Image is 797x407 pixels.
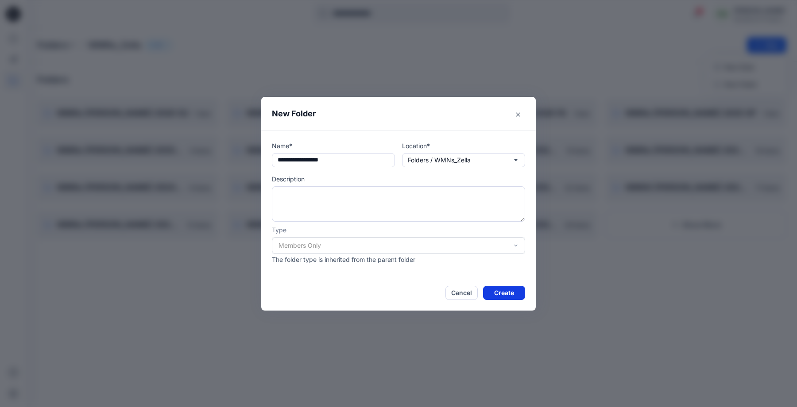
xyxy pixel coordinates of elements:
[511,108,525,122] button: Close
[402,153,525,167] button: Folders / WMNs_Zella
[408,155,471,165] p: Folders / WMNs_Zella
[272,255,525,264] p: The folder type is inherited from the parent folder
[272,141,395,150] p: Name*
[272,225,525,234] p: Type
[483,286,525,300] button: Create
[272,174,525,184] p: Description
[261,97,536,130] header: New Folder
[445,286,478,300] button: Cancel
[402,141,525,150] p: Location*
